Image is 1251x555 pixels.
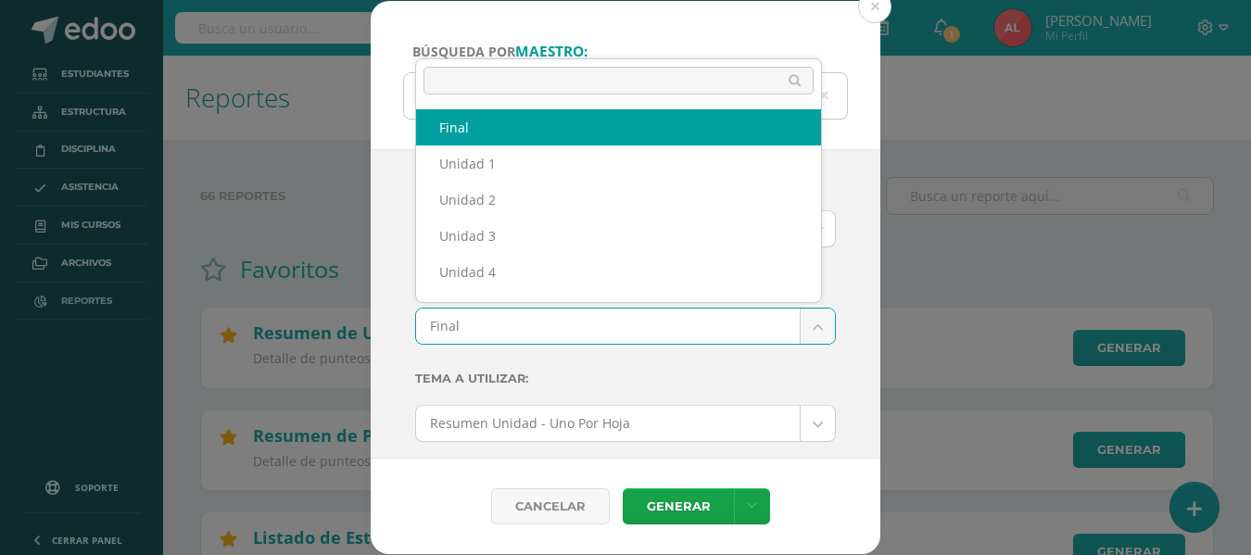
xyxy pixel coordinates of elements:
[416,145,821,182] div: Unidad 1
[416,290,821,326] div: Todas las Unidades
[416,254,821,290] div: Unidad 4
[416,182,821,218] div: Unidad 2
[416,109,821,145] div: Final
[416,218,821,254] div: Unidad 3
